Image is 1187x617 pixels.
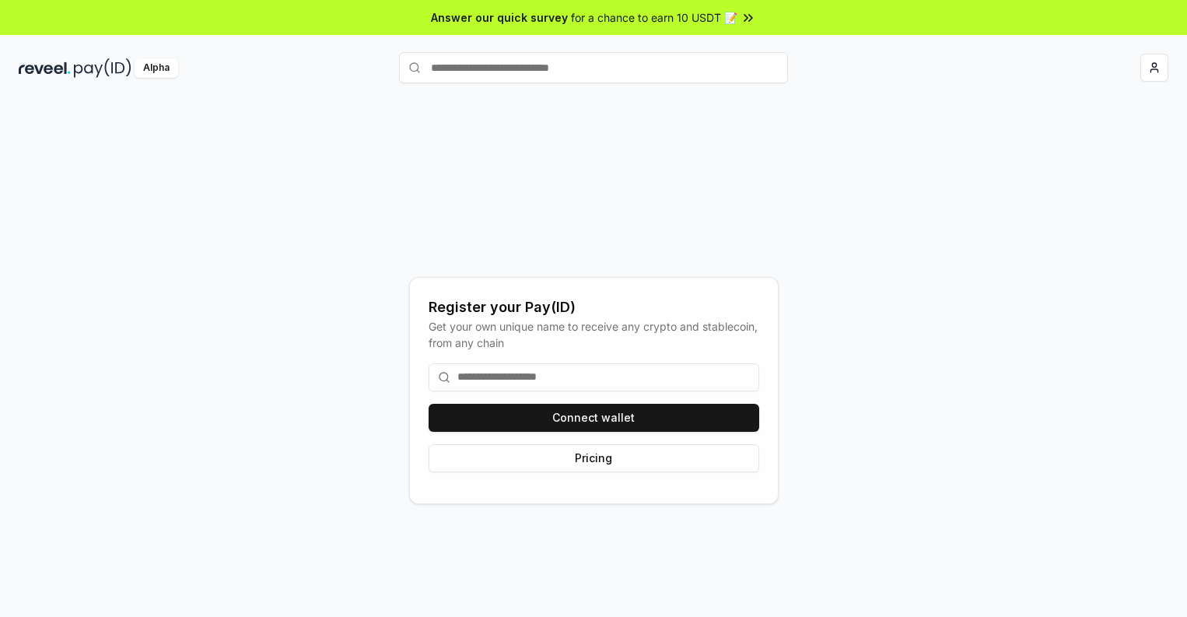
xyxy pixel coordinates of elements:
div: Register your Pay(ID) [429,296,759,318]
button: Pricing [429,444,759,472]
div: Alpha [135,58,178,78]
div: Get your own unique name to receive any crypto and stablecoin, from any chain [429,318,759,351]
img: pay_id [74,58,131,78]
img: reveel_dark [19,58,71,78]
span: Answer our quick survey [431,9,568,26]
button: Connect wallet [429,404,759,432]
span: for a chance to earn 10 USDT 📝 [571,9,737,26]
